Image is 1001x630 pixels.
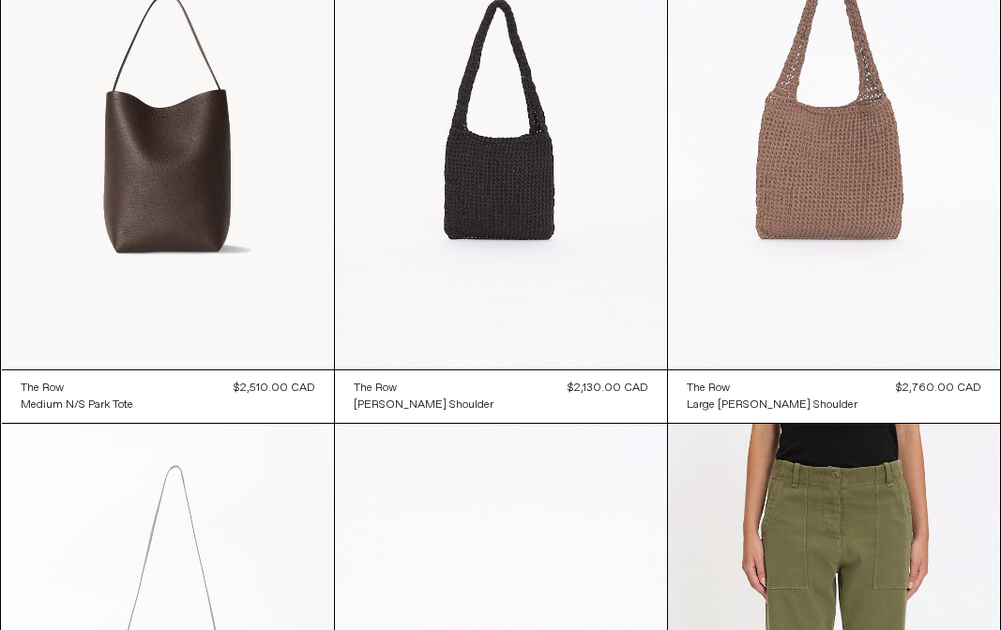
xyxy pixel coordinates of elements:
[896,380,981,397] div: $2,760.00 CAD
[568,380,648,397] div: $2,130.00 CAD
[354,397,493,413] a: [PERSON_NAME] Shoulder
[234,380,315,397] div: $2,510.00 CAD
[21,397,133,413] div: Medium N/S Park Tote
[687,381,730,397] div: The Row
[354,397,493,413] div: [PERSON_NAME] Shoulder
[687,397,857,413] a: Large [PERSON_NAME] Shoulder
[21,381,64,397] div: The Row
[21,397,133,413] a: Medium N/S Park Tote
[354,380,493,397] a: The Row
[354,381,397,397] div: The Row
[687,380,857,397] a: The Row
[21,380,133,397] a: The Row
[687,397,857,413] div: Large [PERSON_NAME] Shoulder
